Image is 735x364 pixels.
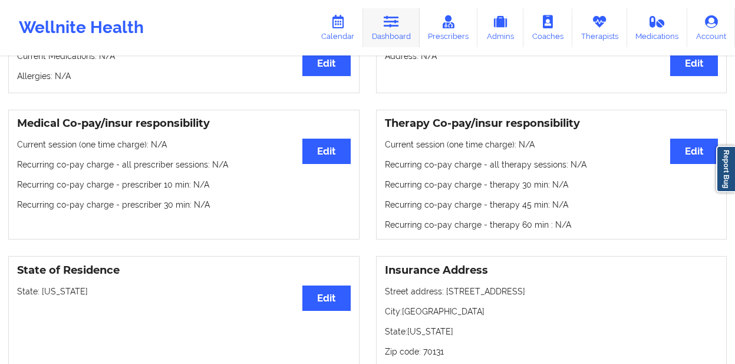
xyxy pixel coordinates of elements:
p: Address: N/A [385,50,718,62]
p: City: [GEOGRAPHIC_DATA] [385,306,718,317]
p: Recurring co-pay charge - all prescriber sessions : N/A [17,159,351,170]
p: Street address: [STREET_ADDRESS] [385,286,718,297]
p: Current session (one time charge): N/A [17,139,351,150]
a: Coaches [523,8,572,47]
button: Edit [302,286,350,311]
p: Recurring co-pay charge - therapy 45 min : N/A [385,199,718,211]
p: Recurring co-pay charge - therapy 60 min : N/A [385,219,718,231]
p: Current session (one time charge): N/A [385,139,718,150]
p: Recurring co-pay charge - therapy 30 min : N/A [385,179,718,191]
a: Prescribers [420,8,478,47]
a: Dashboard [363,8,420,47]
h3: Insurance Address [385,264,718,277]
h3: Medical Co-pay/insur responsibility [17,117,351,130]
a: Report Bug [716,146,735,192]
button: Edit [302,50,350,76]
p: Zip code: 70131 [385,346,718,358]
a: Account [687,8,735,47]
p: Recurring co-pay charge - prescriber 10 min : N/A [17,179,351,191]
p: Recurring co-pay charge - all therapy sessions : N/A [385,159,718,170]
button: Edit [302,139,350,164]
p: State: [US_STATE] [385,326,718,337]
a: Therapists [572,8,627,47]
h3: State of Residence [17,264,351,277]
p: Current Medications: N/A [17,50,351,62]
a: Admins [477,8,523,47]
a: Calendar [312,8,363,47]
p: State: [US_STATE] [17,286,351,297]
p: Recurring co-pay charge - prescriber 30 min : N/A [17,199,351,211]
p: Allergies: N/A [17,70,351,82]
button: Edit [670,50,718,76]
a: Medications [627,8,688,47]
h3: Therapy Co-pay/insur responsibility [385,117,718,130]
button: Edit [670,139,718,164]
